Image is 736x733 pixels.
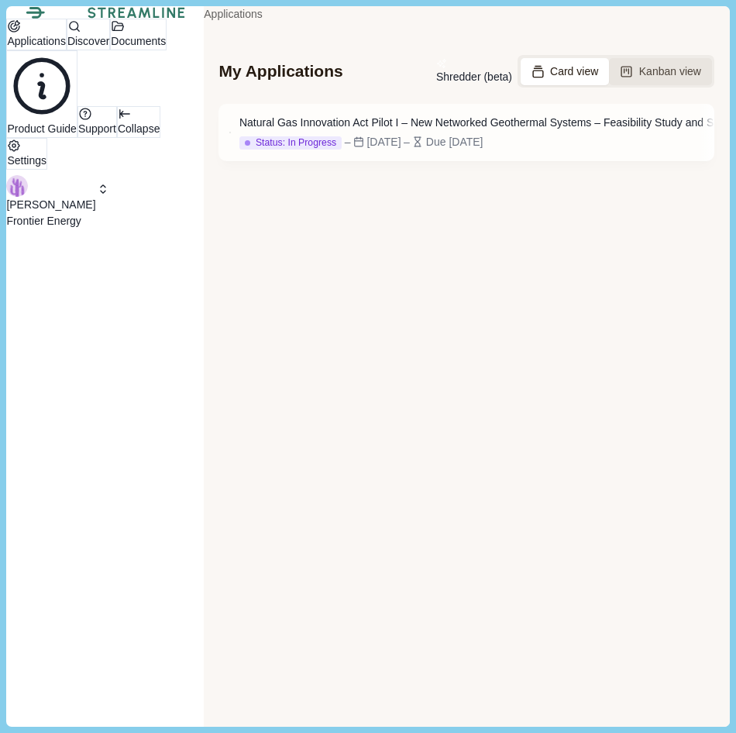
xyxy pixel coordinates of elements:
p: Frontier Energy [6,213,95,229]
button: Shredder (beta) [436,58,512,85]
button: Kanban view [609,58,712,85]
button: Settings [6,138,47,170]
a: Product Guide [6,122,77,135]
a: Discover [67,35,110,47]
div: – [404,134,410,150]
button: Applications [6,19,67,50]
a: Documents [110,35,167,47]
div: [DATE] [366,134,401,150]
div: Due [DATE] [426,134,483,150]
div: My Applications [218,60,342,82]
div: Status: In Progress [245,136,336,150]
p: Collapse [118,121,160,137]
a: Expand [117,122,160,135]
a: Support [77,122,117,135]
button: Status: In Progress [239,136,342,150]
p: Support [78,121,116,137]
button: Card view [521,58,610,85]
a: Settings [6,154,47,167]
button: Expand [117,106,160,138]
a: Natural Gas Innovation Act Pilot I – New Networked Geothermal Systems – Feasibility Study and Sit... [218,104,714,161]
p: [PERSON_NAME] [6,197,95,213]
button: Support [77,106,117,138]
p: Discover [67,33,109,50]
img: profile picture [6,175,28,197]
a: Applications [204,6,263,22]
a: Streamline Climate LogoStreamline Climate Logo [6,6,204,19]
p: Applications [7,33,66,50]
p: Product Guide [7,121,77,137]
img: Streamline Climate Logo [26,6,45,19]
img: Streamline Climate Logo [88,7,185,19]
a: Applications [6,35,67,47]
p: Settings [7,153,46,169]
button: Product Guide [6,50,77,138]
button: Discover [67,19,110,50]
p: Documents [111,33,166,50]
div: – [345,134,351,150]
button: Documents [110,19,167,50]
